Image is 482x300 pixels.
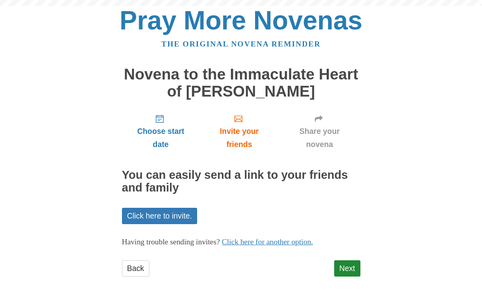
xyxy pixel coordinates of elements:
[334,260,360,277] a: Next
[222,238,313,246] a: Click here for another option.
[279,108,360,155] a: Share your novena
[120,6,362,35] a: Pray More Novenas
[122,260,149,277] a: Back
[130,125,192,151] span: Choose start date
[287,125,352,151] span: Share your novena
[161,40,321,48] a: The original novena reminder
[122,108,200,155] a: Choose start date
[207,125,271,151] span: Invite your friends
[199,108,279,155] a: Invite your friends
[122,66,360,100] h1: Novena to the Immaculate Heart of [PERSON_NAME]
[122,208,197,224] a: Click here to invite.
[122,238,220,246] span: Having trouble sending invites?
[122,169,360,194] h2: You can easily send a link to your friends and family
